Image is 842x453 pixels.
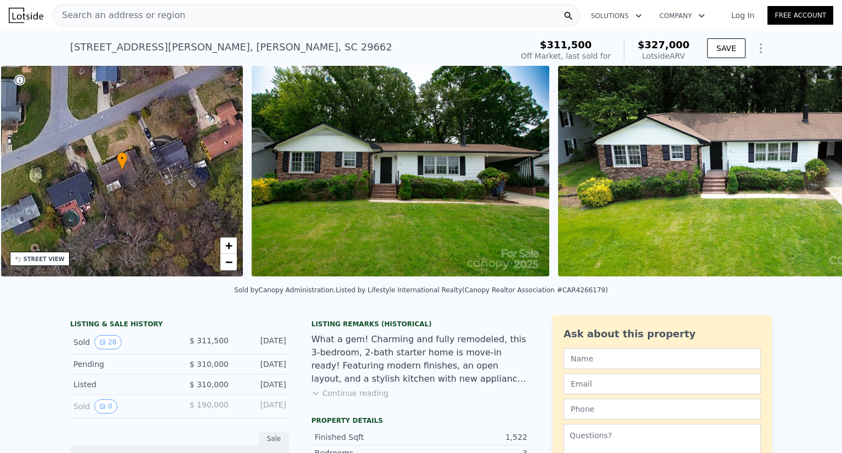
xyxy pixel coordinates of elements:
span: + [225,239,232,252]
div: Sale [259,432,289,446]
span: − [225,255,232,269]
div: Sold by Canopy Administration . [234,286,335,294]
div: • [117,152,128,171]
div: [DATE] [237,335,286,349]
div: Listed [73,379,171,390]
div: Sold [73,335,171,349]
a: Zoom out [220,254,237,270]
img: Sale: 141856872 Parcel: 91588367 [252,66,549,276]
button: Show Options [750,37,772,59]
img: Lotside [9,8,43,23]
span: $ 190,000 [190,400,229,409]
a: Free Account [767,6,833,25]
input: Name [564,348,761,369]
span: $311,500 [540,39,592,50]
div: Listed by Lifestyle International Realty (Canopy Realtor Association #CAR4266179) [335,286,607,294]
div: [DATE] [237,359,286,370]
div: Ask about this property [564,326,761,342]
div: Lotside ARV [638,50,690,61]
button: View historical data [94,335,121,349]
div: Finished Sqft [315,432,421,443]
div: What a gem! Charming and fully remodeled, this 3-bedroom, 2-bath starter home is move-in ready! F... [311,333,531,386]
input: Email [564,373,761,394]
div: Pending [73,359,171,370]
a: Zoom in [220,237,237,254]
span: Search an address or region [53,9,185,22]
span: $ 310,000 [190,380,229,389]
button: View historical data [94,399,117,414]
div: Listing Remarks (Historical) [311,320,531,329]
span: $ 311,500 [190,336,229,345]
span: $327,000 [638,39,690,50]
span: $ 310,000 [190,360,229,369]
div: [DATE] [237,399,286,414]
div: [STREET_ADDRESS][PERSON_NAME] , [PERSON_NAME] , SC 29662 [70,39,392,55]
div: 1,522 [421,432,527,443]
div: Property details [311,416,531,425]
div: Off Market, last sold for [521,50,611,61]
button: Continue reading [311,388,389,399]
div: STREET VIEW [24,255,65,263]
span: • [117,154,128,163]
button: SAVE [707,38,746,58]
div: Sold [73,399,171,414]
div: [DATE] [237,379,286,390]
button: Company [651,6,714,26]
button: Solutions [582,6,651,26]
div: LISTING & SALE HISTORY [70,320,289,331]
input: Phone [564,399,761,420]
a: Log In [718,10,767,21]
